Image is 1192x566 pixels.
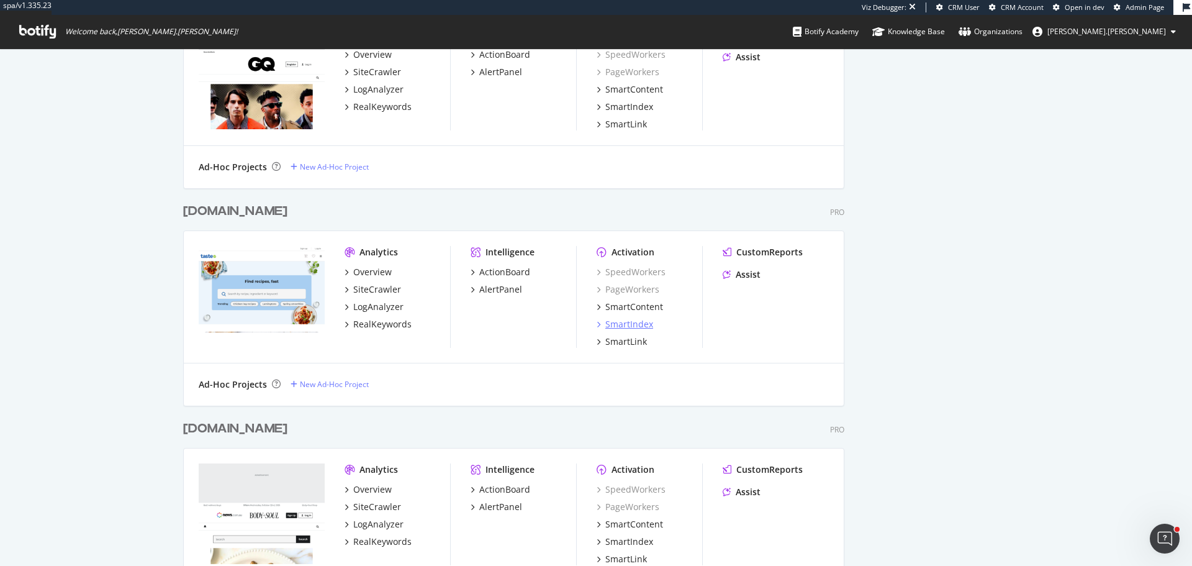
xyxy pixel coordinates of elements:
a: Overview [345,266,392,278]
div: New Ad-Hoc Project [300,379,369,390]
div: SiteCrawler [353,283,401,296]
div: SmartLink [605,335,647,348]
a: LogAnalyzer [345,518,404,531]
div: Assist [736,268,761,281]
div: Ad-Hoc Projects [199,161,267,173]
div: SiteCrawler [353,66,401,78]
a: CustomReports [723,246,803,258]
div: Ad-Hoc Projects [199,378,267,391]
a: Overview [345,48,392,61]
a: SmartLink [597,553,647,565]
div: Overview [353,48,392,61]
a: SmartIndex [597,318,653,331]
a: Knowledge Base [872,15,945,48]
a: CRM User [936,2,980,12]
div: Pro [830,424,844,435]
a: [DOMAIN_NAME] [183,420,292,438]
div: Pro [830,207,844,217]
span: CRM User [948,2,980,12]
iframe: Intercom live chat [1150,524,1180,554]
img: www.taste.com.au [199,246,325,347]
div: Organizations [959,25,1023,38]
div: SpeedWorkers [597,48,666,61]
div: [DOMAIN_NAME] [183,203,287,221]
a: SiteCrawler [345,501,401,513]
div: Knowledge Base [872,25,945,38]
a: SpeedWorkers [597,266,666,278]
div: SmartLink [605,553,647,565]
a: Assist [723,268,761,281]
span: Welcome back, [PERSON_NAME].[PERSON_NAME] ! [65,27,238,37]
img: www.bodyandsoul.com.au [199,463,325,564]
a: ActionBoard [471,266,530,278]
a: AlertPanel [471,283,522,296]
div: Viz Debugger: [862,2,906,12]
a: Assist [723,51,761,63]
div: Activation [612,463,654,476]
div: SmartIndex [605,318,653,331]
div: LogAnalyzer [353,83,404,96]
a: RealKeywords [345,101,412,113]
a: SiteCrawler [345,283,401,296]
div: SmartLink [605,118,647,130]
button: [PERSON_NAME].[PERSON_NAME] [1023,22,1186,42]
a: [DOMAIN_NAME] [183,203,292,221]
a: CRM Account [989,2,1044,12]
div: Intelligence [485,246,535,258]
div: Assist [736,486,761,498]
a: Botify Academy [793,15,859,48]
span: CRM Account [1001,2,1044,12]
div: AlertPanel [479,501,522,513]
div: AlertPanel [479,66,522,78]
div: SmartContent [605,301,663,313]
a: Organizations [959,15,1023,48]
a: SmartLink [597,335,647,348]
div: ActionBoard [479,483,530,496]
div: SmartIndex [605,101,653,113]
a: Open in dev [1053,2,1104,12]
a: PageWorkers [597,501,659,513]
a: SmartLink [597,118,647,130]
div: RealKeywords [353,536,412,548]
a: PageWorkers [597,66,659,78]
span: lou.aldrin [1047,26,1166,37]
div: Intelligence [485,463,535,476]
a: Overview [345,483,392,496]
a: New Ad-Hoc Project [291,379,369,390]
a: LogAnalyzer [345,83,404,96]
a: SmartIndex [597,536,653,548]
div: CustomReports [736,463,803,476]
div: Analytics [359,463,398,476]
div: New Ad-Hoc Project [300,162,369,172]
div: SpeedWorkers [597,483,666,496]
div: SmartIndex [605,536,653,548]
div: ActionBoard [479,48,530,61]
a: LogAnalyzer [345,301,404,313]
a: CustomReports [723,463,803,476]
span: Admin Page [1126,2,1164,12]
a: ActionBoard [471,48,530,61]
a: AlertPanel [471,501,522,513]
a: Assist [723,486,761,498]
div: LogAnalyzer [353,301,404,313]
a: Admin Page [1114,2,1164,12]
a: RealKeywords [345,318,412,331]
div: AlertPanel [479,283,522,296]
a: SmartContent [597,83,663,96]
div: SmartContent [605,83,663,96]
a: SmartIndex [597,101,653,113]
div: SiteCrawler [353,501,401,513]
div: Botify Academy [793,25,859,38]
div: Analytics [359,246,398,258]
div: Overview [353,266,392,278]
div: Assist [736,51,761,63]
div: PageWorkers [597,283,659,296]
a: New Ad-Hoc Project [291,162,369,172]
a: RealKeywords [345,536,412,548]
a: SmartContent [597,518,663,531]
div: CustomReports [736,246,803,258]
div: LogAnalyzer [353,518,404,531]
